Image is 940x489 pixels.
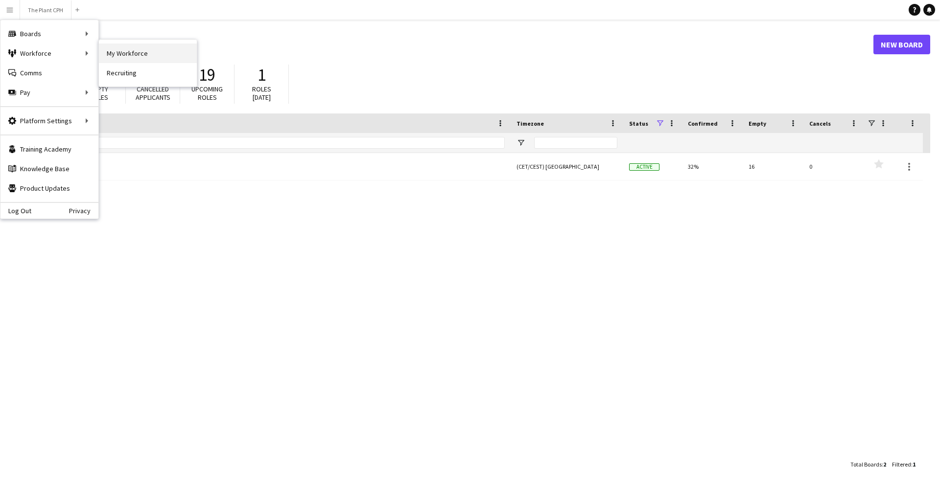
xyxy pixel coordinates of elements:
[0,178,98,198] a: Product Updates
[511,153,623,180] div: (CET/CEST) [GEOGRAPHIC_DATA]
[20,0,71,20] button: The Plant CPH
[0,63,98,83] a: Comms
[252,85,271,102] span: Roles [DATE]
[136,85,170,102] span: Cancelled applicants
[629,120,648,127] span: Status
[41,137,505,149] input: Board name Filter Input
[258,64,266,86] span: 1
[0,24,98,44] div: Boards
[199,64,215,86] span: 19
[191,85,223,102] span: Upcoming roles
[803,153,864,180] div: 0
[809,120,831,127] span: Cancels
[534,137,617,149] input: Timezone Filter Input
[17,37,873,52] h1: Boards
[0,44,98,63] div: Workforce
[913,461,916,468] span: 1
[69,207,98,215] a: Privacy
[749,120,766,127] span: Empty
[0,207,31,215] a: Log Out
[629,163,659,171] span: Active
[873,35,930,54] a: New Board
[99,63,197,83] a: Recruiting
[883,461,886,468] span: 2
[517,120,544,127] span: Timezone
[850,455,886,474] div: :
[23,153,505,180] a: The Plant CPH
[99,44,197,63] a: My Workforce
[850,461,882,468] span: Total Boards
[517,138,525,147] button: Open Filter Menu
[0,139,98,159] a: Training Academy
[892,455,916,474] div: :
[892,461,911,468] span: Filtered
[743,153,803,180] div: 16
[0,111,98,131] div: Platform Settings
[0,83,98,102] div: Pay
[682,153,743,180] div: 32%
[688,120,718,127] span: Confirmed
[0,159,98,178] a: Knowledge Base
